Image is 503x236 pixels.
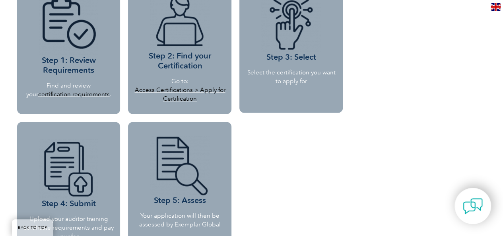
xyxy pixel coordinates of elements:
[491,3,501,11] img: en
[133,77,227,103] p: Go to:
[12,219,53,236] a: BACK TO TOP
[245,68,337,86] p: Select the certification you want to apply for
[26,81,111,99] p: Find and review your .
[23,139,115,209] h3: Step 4: Submit
[38,91,110,98] a: certification requirements
[131,211,229,229] p: Your application will then be assessed by Exemplar Global
[131,136,229,205] h3: Step 5: Assess
[134,86,225,102] a: Access Certifications > Apply for Certification
[463,196,483,216] img: contact-chat.png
